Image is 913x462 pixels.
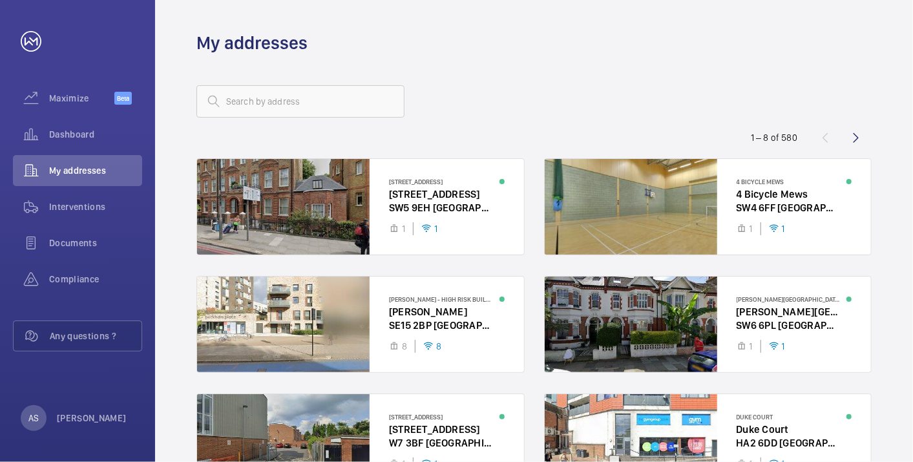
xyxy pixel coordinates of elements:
p: [PERSON_NAME] [57,412,127,425]
span: Documents [49,236,142,249]
h1: My addresses [196,31,308,55]
span: Any questions ? [50,330,142,342]
div: 1 – 8 of 580 [751,131,797,144]
span: Beta [114,92,132,105]
span: Maximize [49,92,114,105]
input: Search by address [196,85,404,118]
span: My addresses [49,164,142,177]
span: Dashboard [49,128,142,141]
span: Compliance [49,273,142,286]
span: Interventions [49,200,142,213]
p: AS [28,412,39,425]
